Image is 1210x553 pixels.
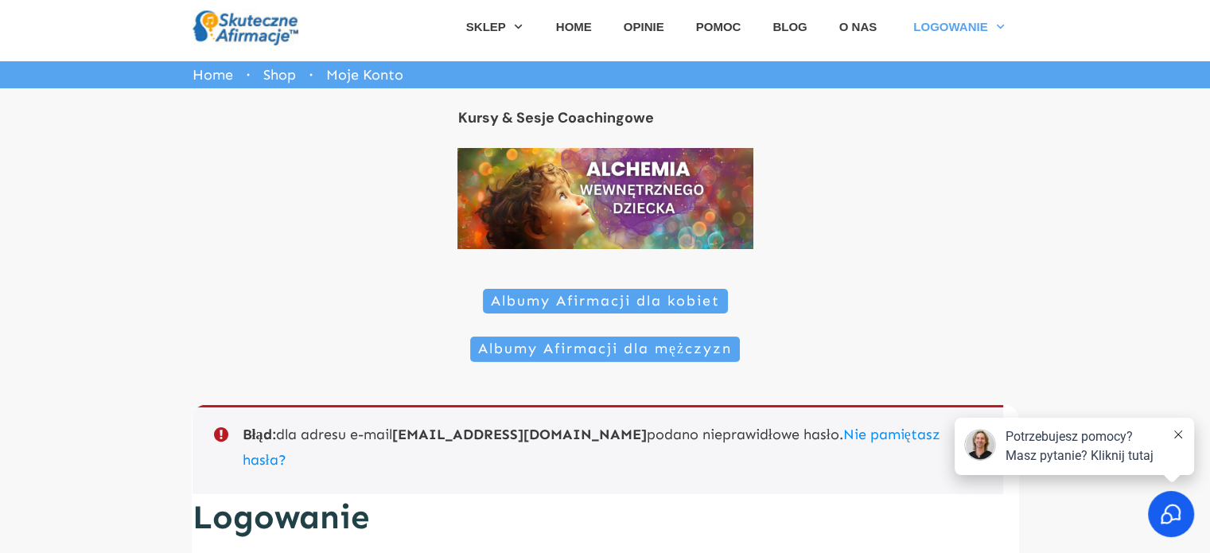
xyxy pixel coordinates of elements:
[457,148,753,249] img: ALCHEMIA Wewnetrznego Dziecka (1170 x 400 px)
[243,426,276,443] strong: Błąd:
[458,108,654,127] a: Kursy & Sesje Coachingowe
[193,66,233,84] span: Home
[839,15,877,39] a: O NAS
[483,289,728,314] a: Albumy Afirmacji dla kobiet
[556,15,592,39] a: HOME
[913,15,987,39] span: LOGOWANIE
[491,293,720,310] span: Albumy Afirmacji dla kobiet
[772,15,807,39] a: BLOG
[466,15,506,39] span: SKLEP
[913,15,1006,39] a: LOGOWANIE
[696,15,741,39] a: POMOC
[392,426,647,443] strong: [EMAIL_ADDRESS][DOMAIN_NAME]
[326,62,403,88] span: Moje Konto
[624,15,664,39] a: OPINIE
[263,62,296,88] a: Shop
[478,341,732,358] span: Albumy Afirmacji dla mężczyzn
[466,15,524,39] a: SKLEP
[263,66,296,84] span: Shop
[470,337,740,362] a: Albumy Afirmacji dla mężczyzn
[243,422,975,480] li: dla adresu e-mail podano nieprawidłowe hasło.
[193,62,233,88] a: Home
